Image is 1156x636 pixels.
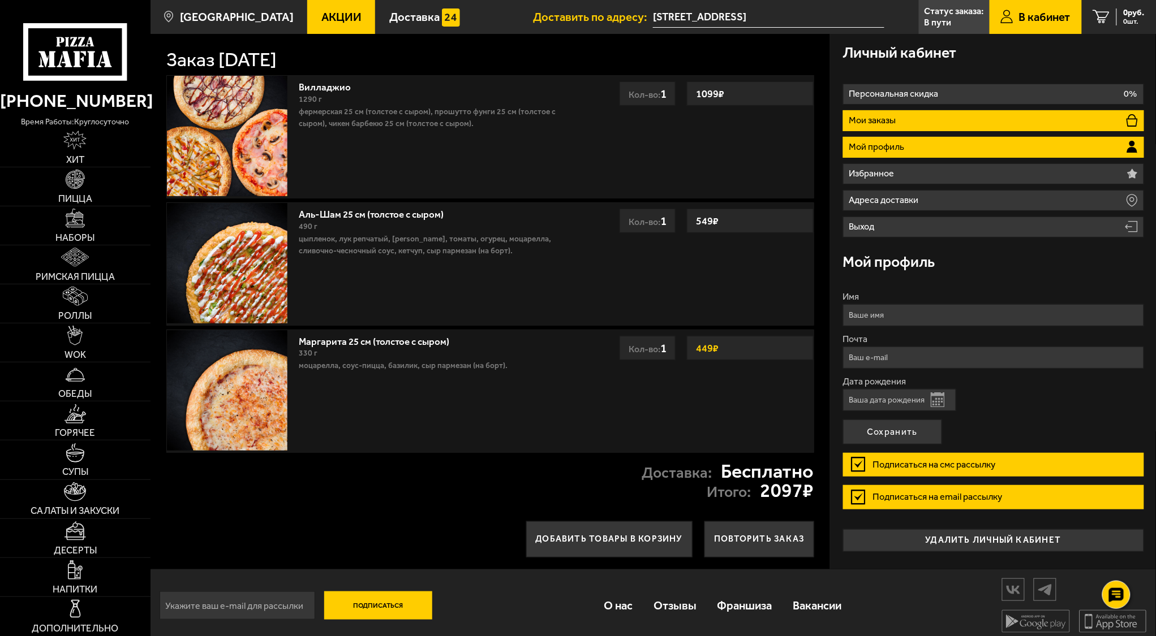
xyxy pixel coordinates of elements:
[55,428,95,438] span: Горячее
[843,335,1144,344] label: Почта
[53,585,97,594] span: Напитки
[1124,18,1145,25] span: 0 шт.
[843,254,935,270] h3: Мой профиль
[707,586,783,625] a: Франшиза
[299,222,317,231] span: 490 г
[849,89,942,98] p: Персональная скидка
[783,586,852,625] a: Вакансии
[849,222,878,231] p: Выход
[843,292,1144,301] label: Имя
[62,467,88,477] span: Супы
[299,332,461,347] a: Маргарита 25 см (толстое с сыром)
[843,529,1144,552] button: удалить личный кабинет
[931,392,945,407] button: Открыть календарь
[299,78,363,93] a: Вилладжио
[36,272,115,282] span: Римская пицца
[58,311,92,321] span: Роллы
[389,11,440,23] span: Доставка
[58,194,92,204] span: Пицца
[299,348,317,358] span: 330 г
[849,169,897,178] p: Избранное
[760,481,814,500] strong: 2097 ₽
[526,521,693,557] button: Добавить товары в корзину
[1124,8,1145,17] span: 0 руб.
[160,591,315,620] input: Укажите ваш e-mail для рассылки
[843,485,1144,509] label: Подписаться на email рассылку
[843,304,1144,326] input: Ваше имя
[925,7,984,16] p: Статус заказа:
[660,341,667,355] span: 1
[299,106,577,130] p: Фермерская 25 см (толстое с сыром), Прошутто Фунги 25 см (толстое с сыром), Чикен Барбекю 25 см (...
[693,338,721,359] strong: 449 ₽
[65,350,86,360] span: WOK
[843,45,957,60] h3: Личный кабинет
[849,116,899,125] p: Мои заказы
[66,155,84,165] span: Хит
[1034,580,1056,600] img: tg
[843,453,1144,477] label: Подписаться на смс рассылку
[642,465,712,481] p: Доставка:
[660,86,667,101] span: 1
[643,586,707,625] a: Отзывы
[442,8,460,27] img: 15daf4d41897b9f0e9f617042186c801.svg
[620,81,676,106] div: Кол-во:
[594,586,643,625] a: О нас
[843,347,1144,369] input: Ваш e-mail
[721,462,814,481] strong: Бесплатно
[1019,11,1071,23] span: В кабинет
[1003,580,1024,600] img: vk
[843,389,956,411] input: Ваша дата рождения
[653,7,884,28] input: Ваш адрес доставки
[324,591,433,620] button: Подписаться
[704,521,814,557] button: Повторить заказ
[1124,89,1137,98] p: 0%
[533,11,653,23] span: Доставить по адресу:
[620,209,676,233] div: Кол-во:
[55,233,94,243] span: Наборы
[925,18,952,27] p: В пути
[299,233,577,257] p: цыпленок, лук репчатый, [PERSON_NAME], томаты, огурец, моцарелла, сливочно-чесночный соус, кетчуп...
[299,94,322,104] span: 1290 г
[54,546,97,555] span: Десерты
[849,142,908,152] p: Мой профиль
[693,210,721,232] strong: 549 ₽
[32,624,118,633] span: Дополнительно
[849,196,922,205] p: Адреса доставки
[660,214,667,228] span: 1
[843,419,942,444] button: Сохранить
[58,389,92,399] span: Обеды
[31,506,119,516] span: Салаты и закуски
[299,205,455,220] a: Аль-Шам 25 см (толстое с сыром)
[843,377,1144,386] label: Дата рождения
[620,336,676,360] div: Кол-во:
[707,484,751,500] p: Итого:
[693,83,727,105] strong: 1099 ₽
[166,50,277,70] h1: Заказ [DATE]
[180,11,294,23] span: [GEOGRAPHIC_DATA]
[299,360,577,371] p: моцарелла, соус-пицца, базилик, сыр пармезан (на борт).
[321,11,362,23] span: Акции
